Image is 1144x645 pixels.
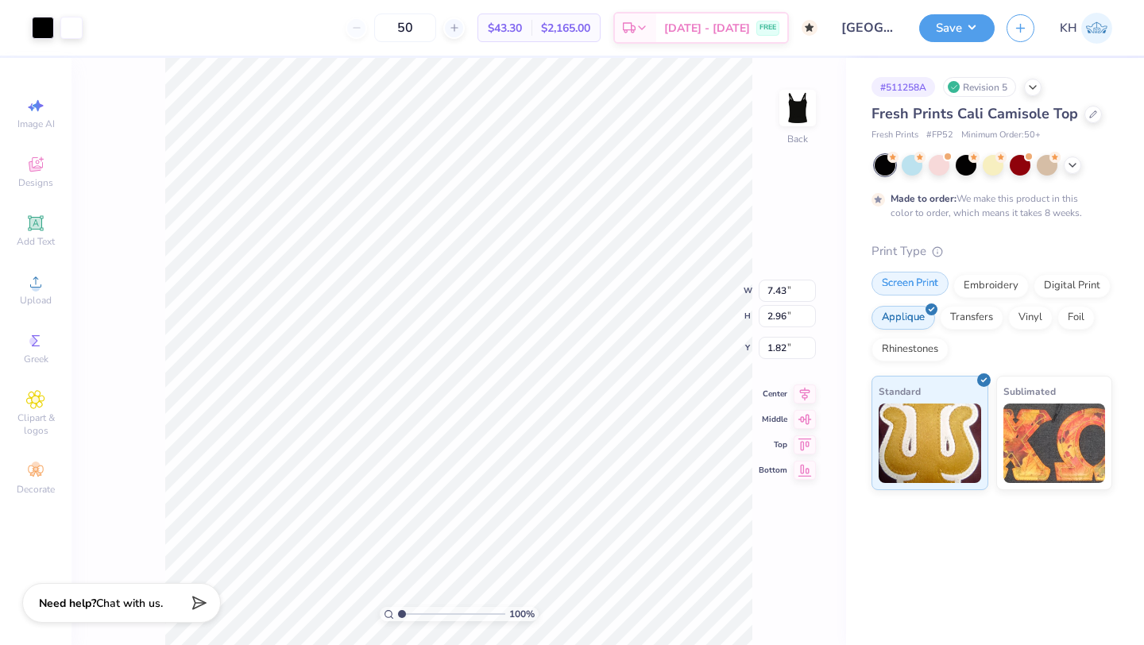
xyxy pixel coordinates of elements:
img: Kayley Harris [1081,13,1112,44]
span: Decorate [17,483,55,496]
span: Image AI [17,118,55,130]
img: Sublimated [1003,404,1106,483]
input: Untitled Design [829,12,907,44]
span: FREE [759,22,776,33]
span: Center [759,388,787,400]
div: We make this product in this color to order, which means it takes 8 weeks. [891,191,1086,220]
span: Clipart & logos [8,411,64,437]
span: Greek [24,353,48,365]
span: $2,165.00 [541,20,590,37]
a: KH [1060,13,1112,44]
span: # FP52 [926,129,953,142]
span: Upload [20,294,52,307]
span: KH [1060,19,1077,37]
div: Back [787,132,808,146]
span: Bottom [759,465,787,476]
strong: Made to order: [891,192,957,205]
span: $43.30 [488,20,522,37]
input: – – [374,14,436,42]
span: Chat with us. [96,596,163,611]
div: Rhinestones [872,338,949,361]
span: Fresh Prints [872,129,918,142]
span: Designs [18,176,53,189]
div: Screen Print [872,272,949,295]
div: Embroidery [953,274,1029,298]
span: Fresh Prints Cali Camisole Top [872,104,1078,123]
div: Applique [872,306,935,330]
span: [DATE] - [DATE] [664,20,750,37]
span: Standard [879,383,921,400]
button: Save [919,14,995,42]
span: Middle [759,414,787,425]
img: Standard [879,404,981,483]
span: 100 % [509,607,535,621]
span: Minimum Order: 50 + [961,129,1041,142]
div: Transfers [940,306,1003,330]
span: Add Text [17,235,55,248]
span: Sublimated [1003,383,1056,400]
div: # 511258A [872,77,935,97]
div: Revision 5 [943,77,1016,97]
div: Foil [1057,306,1095,330]
strong: Need help? [39,596,96,611]
img: Back [782,92,814,124]
div: Digital Print [1034,274,1111,298]
div: Vinyl [1008,306,1053,330]
span: Top [759,439,787,450]
div: Print Type [872,242,1112,261]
